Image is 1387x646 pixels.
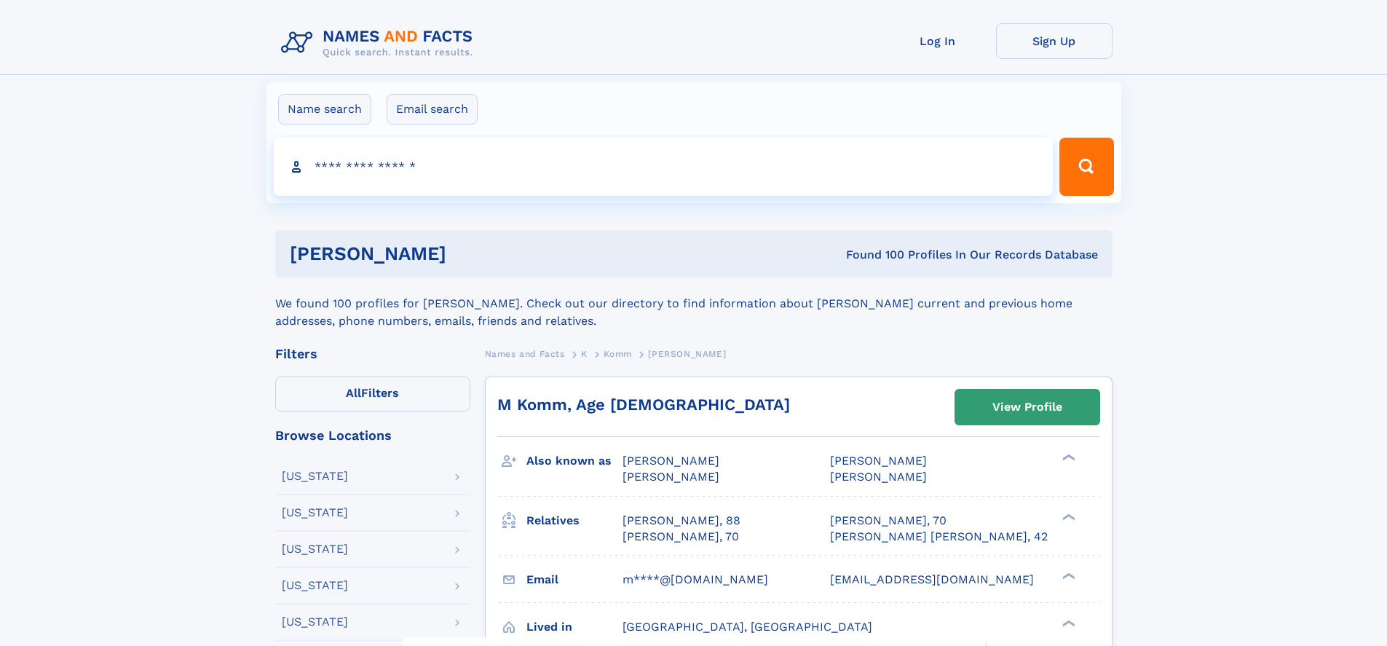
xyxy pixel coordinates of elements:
a: [PERSON_NAME] [PERSON_NAME], 42 [830,529,1048,545]
a: M Komm, Age [DEMOGRAPHIC_DATA] [497,395,790,414]
div: Found 100 Profiles In Our Records Database [646,247,1098,263]
button: Search Button [1059,138,1113,196]
h3: Also known as [526,449,623,473]
span: [PERSON_NAME] [623,454,719,468]
span: All [346,386,361,400]
span: [PERSON_NAME] [830,454,927,468]
img: Logo Names and Facts [275,23,485,63]
div: ❯ [1059,571,1076,580]
div: We found 100 profiles for [PERSON_NAME]. Check out our directory to find information about [PERSO... [275,277,1113,330]
a: Names and Facts [485,344,565,363]
span: Komm [604,349,631,359]
label: Filters [275,377,470,411]
h1: [PERSON_NAME] [290,245,647,263]
span: [EMAIL_ADDRESS][DOMAIN_NAME] [830,572,1034,586]
h3: Email [526,567,623,592]
div: View Profile [992,390,1062,424]
div: [US_STATE] [282,543,348,555]
div: ❯ [1059,618,1076,628]
a: K [581,344,588,363]
span: [PERSON_NAME] [648,349,726,359]
label: Name search [278,94,371,125]
span: [PERSON_NAME] [830,470,927,484]
h3: Lived in [526,615,623,639]
div: [US_STATE] [282,580,348,591]
div: Filters [275,347,470,361]
a: Komm [604,344,631,363]
span: [GEOGRAPHIC_DATA], [GEOGRAPHIC_DATA] [623,620,872,634]
div: [US_STATE] [282,507,348,519]
a: [PERSON_NAME], 88 [623,513,740,529]
input: search input [274,138,1054,196]
div: Browse Locations [275,429,470,442]
a: View Profile [955,390,1099,425]
div: [US_STATE] [282,616,348,628]
h3: Relatives [526,508,623,533]
div: ❯ [1059,453,1076,462]
label: Email search [387,94,478,125]
span: K [581,349,588,359]
a: [PERSON_NAME], 70 [623,529,739,545]
a: [PERSON_NAME], 70 [830,513,947,529]
span: [PERSON_NAME] [623,470,719,484]
a: Sign Up [996,23,1113,59]
div: [US_STATE] [282,470,348,482]
div: ❯ [1059,512,1076,521]
a: Log In [880,23,996,59]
